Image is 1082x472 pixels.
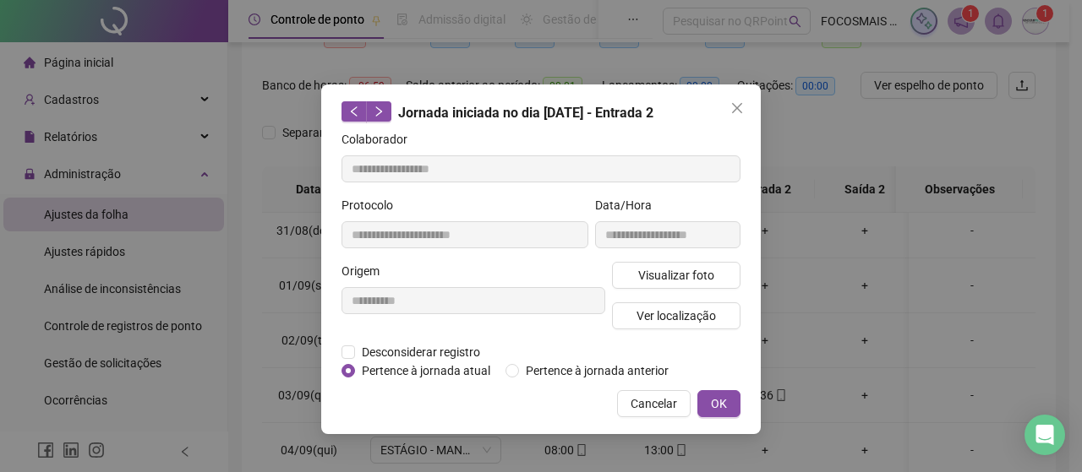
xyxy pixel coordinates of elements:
[612,262,740,289] button: Visualizar foto
[617,390,691,417] button: Cancelar
[373,106,385,117] span: right
[519,361,675,380] span: Pertence à jornada anterior
[595,196,663,214] label: Data/Hora
[697,390,740,417] button: OK
[724,95,751,122] button: Close
[637,307,716,325] span: Ver localização
[348,106,360,117] span: left
[631,394,677,413] span: Cancelar
[342,262,391,280] label: Origem
[342,101,367,122] button: left
[342,196,404,214] label: Protocolo
[342,130,418,149] label: Colaborador
[355,361,497,380] span: Pertence à jornada atual
[355,343,487,361] span: Desconsiderar registro
[730,101,744,115] span: close
[638,266,714,285] span: Visualizar foto
[612,302,740,329] button: Ver localização
[342,101,740,123] div: Jornada iniciada no dia [DATE] - Entrada 2
[1025,415,1065,455] div: Open Intercom Messenger
[366,101,391,122] button: right
[711,394,727,413] span: OK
